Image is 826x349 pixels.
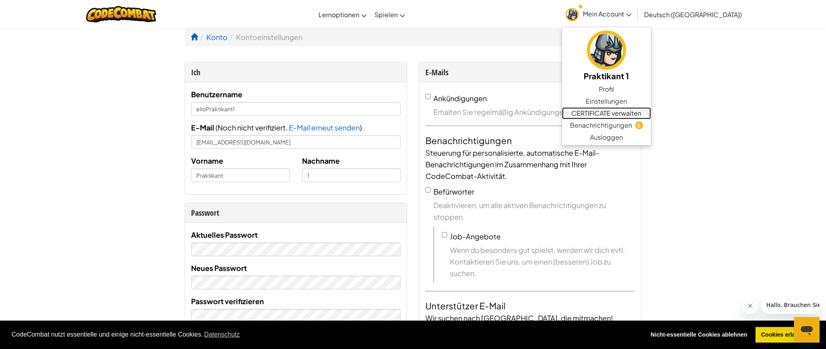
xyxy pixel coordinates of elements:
font: Einstellungen [586,97,627,105]
iframe: Schaltfläche zum Öffnen des Messaging-Fensters [794,317,820,343]
img: avatar [587,30,626,70]
font: Vorname [191,156,223,165]
font: Passwort [191,207,219,218]
font: Job-Angebote [450,232,501,241]
font: Deaktivieren, um alle aktiven Benachrichtigungen zu stoppen. [433,201,606,221]
font: Hallo. Brauchen Sie Hilfe? [5,6,77,12]
font: Ausloggen [590,133,623,141]
a: Praktikant 1 [562,29,651,83]
font: Nicht-essentielle Cookies ablehnen [651,331,747,338]
font: Nachname [302,156,340,165]
font: E-Mail erneut senden [289,123,360,132]
font: Ich [191,67,200,78]
font: ( [216,123,218,132]
font: Befürworter [433,187,474,196]
font: Lernoptionen [318,10,359,19]
img: avatar [566,8,579,21]
a: Ausloggen [562,131,651,143]
font: Aktuelles Passwort [191,230,258,239]
font: Benachrichtigungen [570,121,632,129]
a: Deutsch ([GEOGRAPHIC_DATA]) [640,4,746,25]
font: CERTIFICATE verwalten [571,109,641,117]
font: Benachrichtigungen [425,135,512,146]
font: E-Mail [191,123,214,132]
a: Benachrichtigungen6 [562,119,651,131]
a: Cookies ablehnen [645,327,753,343]
font: Neues Passwort [191,263,247,273]
font: Wenn du besonders gut spielst, werden wir dich evtl. Kontaktieren Sie uns, um einen (besseren) Jo... [450,245,625,278]
font: Benutzername [191,90,242,99]
font: Wir suchen nach [GEOGRAPHIC_DATA], die mitmachen! Schauen Sie sich die [425,313,613,334]
font: Deutsch ([GEOGRAPHIC_DATA]) [644,10,742,19]
font: CodeCombat nutzt essentielle und einige nicht-essentielle Cookies. [12,331,203,338]
a: Cookies zulassen [755,327,814,343]
font: Steuerung für personalisierte, automatische E-Mail-Benachrichtigungen im Zusammenhang mit Ihrer C... [425,148,599,181]
a: Spielen [371,4,409,25]
iframe: Nachricht vom Unternehmen [762,296,820,314]
a: Einstellungen [562,95,651,107]
font: Erhalten Sie regelmäßig Ankündigungen zu Ihrem Konto. [433,107,621,116]
font: Passwort verifizieren [191,297,264,306]
font: ) [360,123,362,132]
a: Lernoptionen [314,4,371,25]
a: Profil [562,83,651,95]
img: CodeCombat-Logo [86,6,156,22]
a: Mein Account [562,2,635,27]
font: Spielen [375,10,398,19]
font: Profil [599,85,614,93]
font: Unterstützer E-Mail [425,300,506,311]
a: mehr über Cookies erfahren [203,329,241,341]
a: Konto [206,32,228,42]
font: Noch nicht verifiziert. [218,123,288,132]
font: Cookies erlauben [761,331,809,338]
font: Praktikant 1 [584,71,629,81]
font: 6 [637,121,641,129]
font: Kontoeinstellungen [236,32,302,42]
font: Mein Account [583,10,624,18]
font: Ankündigungen [433,94,487,103]
iframe: Nachricht schließen [742,298,758,314]
a: CERTIFICATE verwalten [562,107,651,119]
font: E-Mails [425,67,448,78]
font: Datenschutz [204,331,240,338]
